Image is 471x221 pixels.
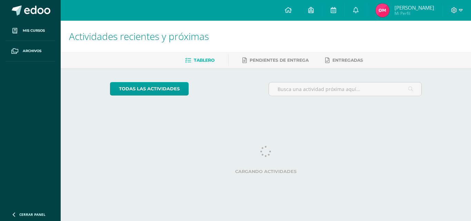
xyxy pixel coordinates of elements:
[269,82,422,96] input: Busca una actividad próxima aquí...
[185,55,214,66] a: Tablero
[23,48,41,54] span: Archivos
[250,58,309,63] span: Pendientes de entrega
[110,169,422,174] label: Cargando actividades
[394,10,434,16] span: Mi Perfil
[242,55,309,66] a: Pendientes de entrega
[194,58,214,63] span: Tablero
[325,55,363,66] a: Entregadas
[19,212,46,217] span: Cerrar panel
[6,21,55,41] a: Mis cursos
[6,41,55,61] a: Archivos
[394,4,434,11] span: [PERSON_NAME]
[69,30,209,43] span: Actividades recientes y próximas
[110,82,189,96] a: todas las Actividades
[375,3,389,17] img: 3d156059ff6e67275f55b198d546936a.png
[332,58,363,63] span: Entregadas
[23,28,45,33] span: Mis cursos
